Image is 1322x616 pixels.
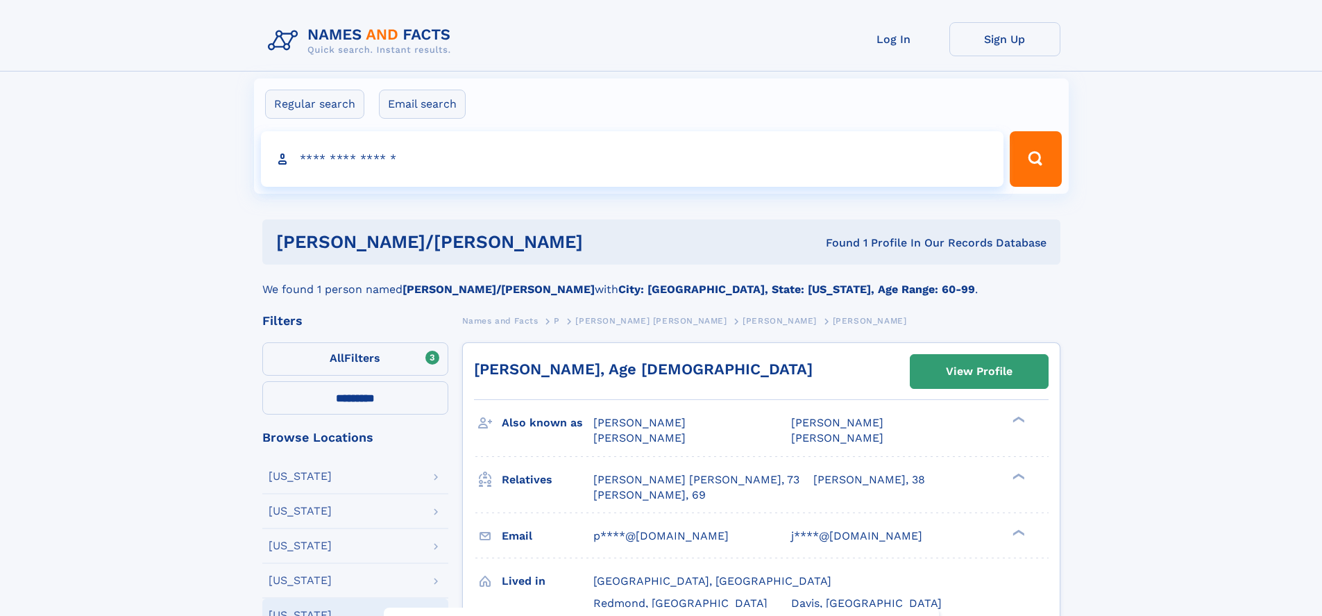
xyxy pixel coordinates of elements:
div: ❯ [1009,528,1026,537]
a: [PERSON_NAME] [743,312,817,329]
b: [PERSON_NAME]/[PERSON_NAME] [402,283,595,296]
a: [PERSON_NAME] [PERSON_NAME], 73 [593,472,799,488]
input: search input [261,131,1004,187]
div: [US_STATE] [269,540,332,551]
div: View Profile [946,356,1012,388]
div: [US_STATE] [269,471,332,482]
span: [PERSON_NAME] [593,416,686,429]
div: Filters [262,315,448,327]
div: [US_STATE] [269,506,332,517]
button: Search Button [1010,131,1061,187]
div: Found 1 Profile In Our Records Database [704,235,1046,251]
span: [PERSON_NAME] [791,416,883,429]
b: City: [GEOGRAPHIC_DATA], State: [US_STATE], Age Range: 60-99 [618,283,975,296]
div: ❯ [1009,472,1026,481]
a: Log In [838,22,949,56]
label: Regular search [265,90,364,119]
div: We found 1 person named with . [262,265,1060,298]
span: All [330,351,344,365]
a: [PERSON_NAME], Age [DEMOGRAPHIC_DATA] [474,360,813,378]
span: [PERSON_NAME] [593,431,686,444]
h1: [PERSON_NAME]/[PERSON_NAME] [276,233,704,251]
span: [PERSON_NAME] [833,316,907,326]
div: [US_STATE] [269,575,332,586]
h3: Also known as [502,411,593,435]
span: [PERSON_NAME] [743,316,817,326]
a: P [554,312,560,329]
label: Email search [379,90,466,119]
a: [PERSON_NAME], 69 [593,488,706,503]
span: Redmond, [GEOGRAPHIC_DATA] [593,597,768,610]
div: ❯ [1009,415,1026,424]
a: Sign Up [949,22,1060,56]
label: Filters [262,342,448,376]
div: Browse Locations [262,431,448,444]
h3: Email [502,524,593,548]
h3: Lived in [502,569,593,593]
span: [PERSON_NAME] [PERSON_NAME] [575,316,727,326]
h3: Relatives [502,468,593,492]
span: Davis, [GEOGRAPHIC_DATA] [791,597,942,610]
span: [PERSON_NAME] [791,431,883,444]
span: P [554,316,560,326]
span: [GEOGRAPHIC_DATA], [GEOGRAPHIC_DATA] [593,574,831,588]
a: [PERSON_NAME], 38 [813,472,925,488]
img: Logo Names and Facts [262,22,462,60]
a: [PERSON_NAME] [PERSON_NAME] [575,312,727,329]
a: Names and Facts [462,312,539,329]
a: View Profile [910,355,1048,388]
